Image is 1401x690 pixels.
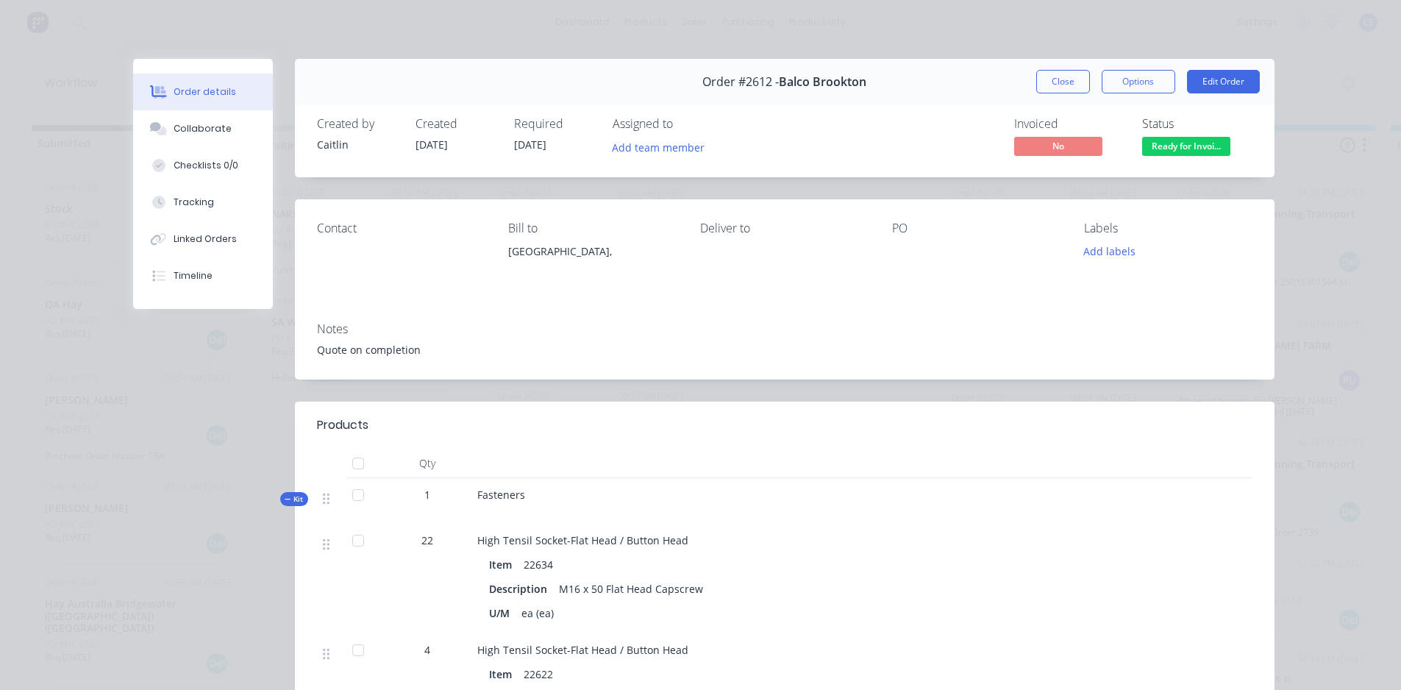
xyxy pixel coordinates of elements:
div: Description [489,578,553,600]
div: 22634 [518,554,559,575]
div: Timeline [174,269,213,282]
div: Products [317,416,368,434]
div: M16 x 50 Flat Head Capscrew [553,578,709,600]
div: Caitlin [317,137,398,152]
button: Add labels [1076,241,1144,261]
button: Close [1036,70,1090,93]
button: Checklists 0/0 [133,147,273,184]
span: High Tensil Socket-Flat Head / Button Head [477,533,688,547]
button: Ready for Invoi... [1142,137,1230,159]
div: Bill to [508,221,677,235]
div: Linked Orders [174,232,237,246]
div: Created by [317,117,398,131]
div: Qty [383,449,471,478]
span: Order #2612 - [702,75,779,89]
span: Fasteners [477,488,525,502]
span: 4 [424,642,430,658]
div: [GEOGRAPHIC_DATA], [508,241,677,288]
div: Deliver to [700,221,869,235]
div: Item [489,664,518,685]
div: Quote on completion [317,342,1252,358]
div: ea (ea) [516,602,560,624]
div: [GEOGRAPHIC_DATA], [508,241,677,262]
span: [DATE] [416,138,448,152]
button: Add team member [604,137,712,157]
div: Created [416,117,496,131]
span: No [1014,137,1102,155]
div: Notes [317,322,1252,336]
div: Kit [280,492,308,506]
div: Assigned to [613,117,760,131]
span: Balco Brookton [779,75,866,89]
span: 22 [421,533,433,548]
div: Required [514,117,595,131]
div: Order details [174,85,236,99]
div: Collaborate [174,122,232,135]
button: Collaborate [133,110,273,147]
div: Status [1142,117,1252,131]
div: Tracking [174,196,214,209]
button: Options [1102,70,1175,93]
span: Kit [285,494,304,505]
div: Invoiced [1014,117,1124,131]
div: Item [489,554,518,575]
button: Tracking [133,184,273,221]
div: U/M [489,602,516,624]
div: Checklists 0/0 [174,159,238,172]
div: Contact [317,221,485,235]
button: Order details [133,74,273,110]
button: Add team member [613,137,713,157]
div: 22622 [518,664,559,685]
button: Edit Order [1187,70,1260,93]
span: High Tensil Socket-Flat Head / Button Head [477,643,688,657]
button: Linked Orders [133,221,273,257]
span: [DATE] [514,138,546,152]
div: Labels [1084,221,1252,235]
span: 1 [424,487,430,502]
button: Timeline [133,257,273,294]
span: Ready for Invoi... [1142,137,1230,155]
div: PO [892,221,1060,235]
